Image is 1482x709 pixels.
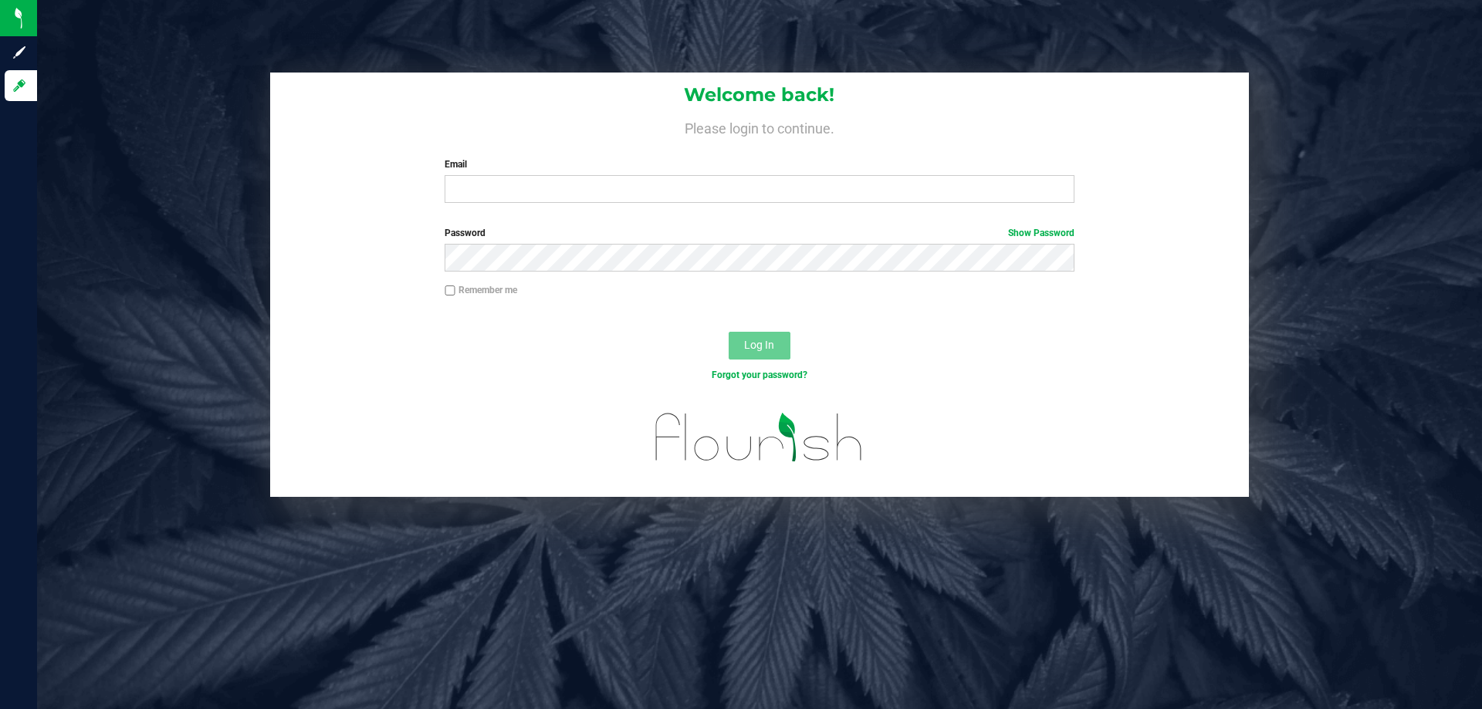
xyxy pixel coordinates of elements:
[729,332,790,360] button: Log In
[270,85,1249,105] h1: Welcome back!
[12,78,27,93] inline-svg: Log in
[637,398,881,477] img: flourish_logo.svg
[270,117,1249,136] h4: Please login to continue.
[445,283,517,297] label: Remember me
[744,339,774,351] span: Log In
[12,45,27,60] inline-svg: Sign up
[445,157,1074,171] label: Email
[712,370,807,380] a: Forgot your password?
[1008,228,1074,238] a: Show Password
[445,285,455,296] input: Remember me
[445,228,486,238] span: Password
